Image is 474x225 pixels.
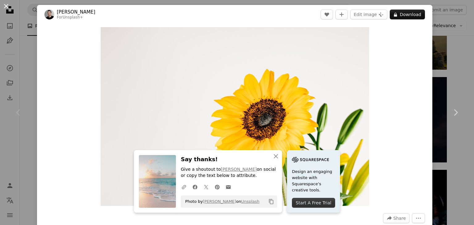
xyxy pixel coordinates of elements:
h3: Say thanks! [181,155,277,164]
a: [PERSON_NAME] [203,199,236,204]
a: Unsplash+ [63,15,83,19]
button: Edit image [350,10,387,19]
button: More Actions [412,213,425,223]
img: a yellow sunflower in a clear vase [101,27,369,206]
button: Download [390,10,425,19]
a: Unsplash [241,199,259,204]
button: Add to Collection [335,10,348,19]
span: Design an engaging website with Squarespace’s creative tools. [292,169,335,193]
div: For [57,15,95,20]
img: file-1705255347840-230a6ab5bca9image [292,155,329,164]
a: Next [437,83,474,142]
a: Design an engaging website with Squarespace’s creative tools.Start A Free Trial [287,150,340,213]
a: Share on Facebook [189,181,201,193]
a: Share on Pinterest [212,181,223,193]
div: Start A Free Trial [292,198,335,208]
button: Like [321,10,333,19]
a: [PERSON_NAME] [221,167,257,172]
button: Zoom in on this image [101,27,369,206]
a: Share on Twitter [201,181,212,193]
a: [PERSON_NAME] [57,9,95,15]
p: Give a shoutout to on social or copy the text below to attribute. [181,166,277,179]
button: Share this image [383,213,410,223]
a: Share over email [223,181,234,193]
button: Copy to clipboard [266,196,276,207]
span: Photo by on [182,197,260,207]
img: Go to Behnam Norouzi's profile [44,10,54,19]
span: Share [393,214,406,223]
